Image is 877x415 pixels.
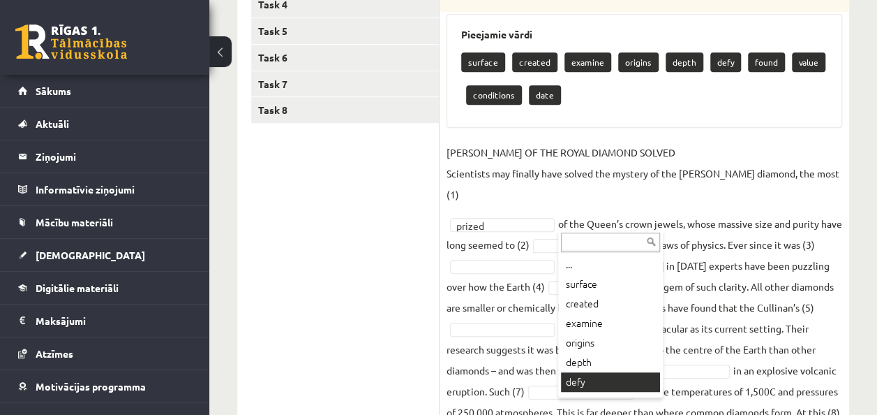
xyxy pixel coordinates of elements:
div: surface [561,275,660,294]
div: found [561,392,660,412]
div: origins [561,333,660,353]
div: defy [561,372,660,392]
div: depth [561,353,660,372]
div: created [561,294,660,314]
div: ... [561,255,660,275]
div: examine [561,314,660,333]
